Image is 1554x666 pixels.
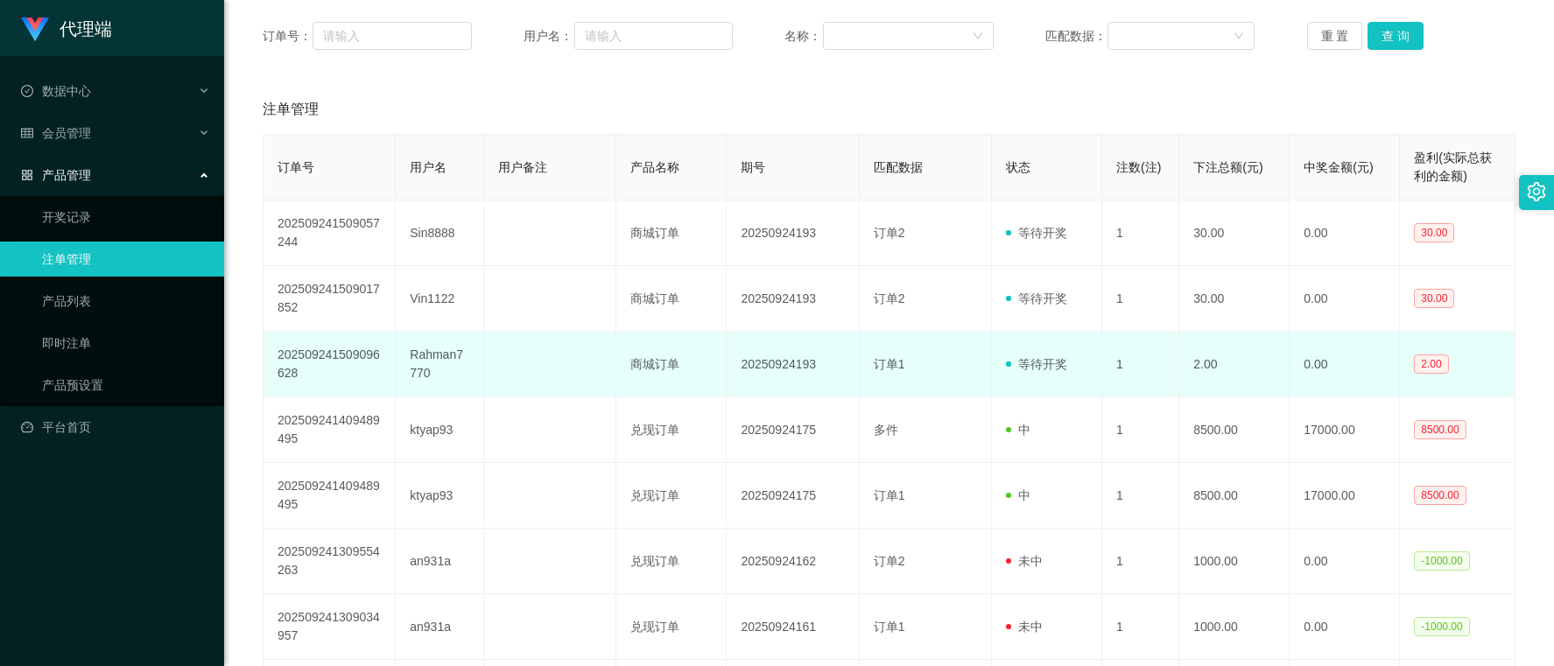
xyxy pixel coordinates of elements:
span: 订单号 [278,160,314,174]
span: 未中 [1006,620,1043,634]
span: 注单管理 [263,99,319,120]
span: 等待开奖 [1006,226,1067,240]
i: 图标: down [973,31,983,43]
td: 1 [1102,529,1179,594]
span: 订单1 [874,357,905,371]
td: 1 [1102,332,1179,397]
span: 用户名 [410,160,447,174]
span: -1000.00 [1414,617,1469,636]
i: 图标: setting [1527,182,1546,201]
span: 30.00 [1414,223,1454,242]
td: 兑现订单 [616,529,727,594]
a: 图标: dashboard平台首页 [21,410,210,445]
td: Sin8888 [396,200,484,266]
td: an931a [396,529,484,594]
span: 等待开奖 [1006,357,1067,371]
i: 图标: appstore-o [21,169,33,181]
td: 1000.00 [1179,594,1290,660]
a: 产品预设置 [42,368,210,403]
span: 产品管理 [21,168,91,182]
td: 1 [1102,397,1179,463]
td: 20250924193 [727,200,859,266]
span: 订单1 [874,488,905,502]
td: 0.00 [1290,594,1400,660]
span: 多件 [874,423,898,437]
td: 202509241509057244 [264,200,396,266]
i: 图标: check-circle-o [21,85,33,97]
span: 数据中心 [21,84,91,98]
td: 20250924175 [727,463,859,529]
td: 兑现订单 [616,397,727,463]
td: 17000.00 [1290,397,1400,463]
td: 202509241309034957 [264,594,396,660]
td: 兑现订单 [616,594,727,660]
span: 用户名： [524,27,574,46]
td: an931a [396,594,484,660]
span: 中 [1006,488,1030,502]
i: 图标: table [21,127,33,139]
td: 20250924162 [727,529,859,594]
span: 匹配数据： [1045,27,1107,46]
a: 产品列表 [42,284,210,319]
span: 订单2 [874,554,905,568]
td: 202509241509017852 [264,266,396,332]
span: 8500.00 [1414,420,1466,439]
td: 20250924175 [727,397,859,463]
span: 2.00 [1414,354,1448,374]
span: 名称： [784,27,822,46]
td: 兑现订单 [616,463,727,529]
td: 商城订单 [616,332,727,397]
img: logo.9652507e.png [21,18,49,42]
span: 会员管理 [21,126,91,140]
td: 1 [1102,200,1179,266]
td: 202509241309554263 [264,529,396,594]
span: 订单号： [263,27,313,46]
td: Rahman7770 [396,332,484,397]
td: 30.00 [1179,200,1290,266]
span: 等待开奖 [1006,291,1067,305]
td: 20250924161 [727,594,859,660]
span: 8500.00 [1414,486,1466,505]
td: ktyap93 [396,463,484,529]
td: 2.00 [1179,332,1290,397]
td: 1000.00 [1179,529,1290,594]
td: 20250924193 [727,266,859,332]
span: 产品名称 [630,160,679,174]
a: 注单管理 [42,242,210,277]
span: 盈利(实际总获利的金额) [1414,151,1492,183]
span: 中 [1006,423,1030,437]
a: 开奖记录 [42,200,210,235]
td: 0.00 [1290,529,1400,594]
span: 下注总额(元) [1193,160,1262,174]
a: 代理端 [21,21,112,35]
td: 202509241409489495 [264,397,396,463]
input: 请输入 [313,22,472,50]
td: 20250924193 [727,332,859,397]
td: 0.00 [1290,200,1400,266]
span: 30.00 [1414,289,1454,308]
td: 8500.00 [1179,463,1290,529]
h1: 代理端 [60,1,112,57]
span: 注数(注) [1116,160,1161,174]
span: 用户备注 [498,160,547,174]
td: 商城订单 [616,266,727,332]
td: 1 [1102,594,1179,660]
td: 商城订单 [616,200,727,266]
td: 8500.00 [1179,397,1290,463]
span: 期号 [741,160,765,174]
td: Vin1122 [396,266,484,332]
span: 订单2 [874,226,905,240]
span: 订单2 [874,291,905,305]
td: 202509241409489495 [264,463,396,529]
td: 0.00 [1290,266,1400,332]
span: 订单1 [874,620,905,634]
button: 重 置 [1307,22,1363,50]
span: 状态 [1006,160,1030,174]
td: ktyap93 [396,397,484,463]
td: 1 [1102,463,1179,529]
td: 202509241509096628 [264,332,396,397]
span: 未中 [1006,554,1043,568]
td: 30.00 [1179,266,1290,332]
i: 图标: down [1234,31,1244,43]
input: 请输入 [574,22,732,50]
